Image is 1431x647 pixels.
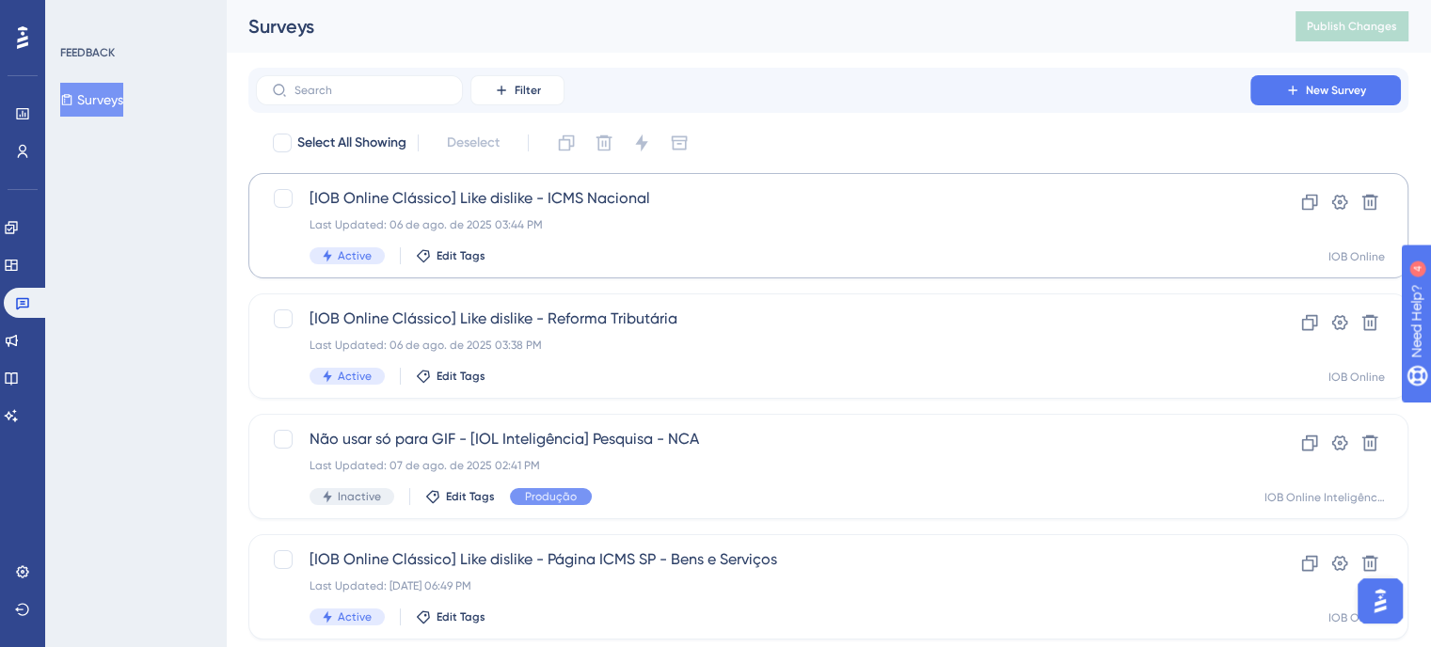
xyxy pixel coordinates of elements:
[1328,370,1385,385] div: IOB Online
[338,609,372,624] span: Active
[310,338,1197,353] div: Last Updated: 06 de ago. de 2025 03:38 PM
[338,248,372,263] span: Active
[60,83,123,117] button: Surveys
[310,308,1197,330] span: [IOB Online Clássico] Like dislike - Reforma Tributária
[416,248,485,263] button: Edit Tags
[437,609,485,624] span: Edit Tags
[446,489,495,504] span: Edit Tags
[310,578,1197,593] div: Last Updated: [DATE] 06:49 PM
[1296,11,1408,41] button: Publish Changes
[416,609,485,624] button: Edit Tags
[297,132,406,154] span: Select All Showing
[1250,75,1401,105] button: New Survey
[1328,249,1385,264] div: IOB Online
[430,126,517,160] button: Deselect
[1306,83,1366,98] span: New Survey
[338,369,372,384] span: Active
[515,83,541,98] span: Filter
[437,248,485,263] span: Edit Tags
[447,132,500,154] span: Deselect
[60,45,115,60] div: FEEDBACK
[310,428,1197,450] span: Não usar só para GIF - [IOL Inteligência] Pesquisa - NCA
[310,217,1197,232] div: Last Updated: 06 de ago. de 2025 03:44 PM
[1307,19,1397,34] span: Publish Changes
[525,489,577,504] span: Produção
[437,369,485,384] span: Edit Tags
[310,187,1197,210] span: [IOB Online Clássico] Like dislike - ICMS Nacional
[310,548,1197,571] span: [IOB Online Clássico] Like dislike - Página ICMS SP - Bens e Serviços
[1352,573,1408,629] iframe: UserGuiding AI Assistant Launcher
[416,369,485,384] button: Edit Tags
[470,75,564,105] button: Filter
[131,9,136,24] div: 4
[294,84,447,97] input: Search
[1328,610,1385,625] div: IOB Online
[425,489,495,504] button: Edit Tags
[248,13,1248,39] div: Surveys
[44,5,118,27] span: Need Help?
[338,489,381,504] span: Inactive
[1264,490,1385,505] div: IOB Online Inteligência
[310,458,1197,473] div: Last Updated: 07 de ago. de 2025 02:41 PM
